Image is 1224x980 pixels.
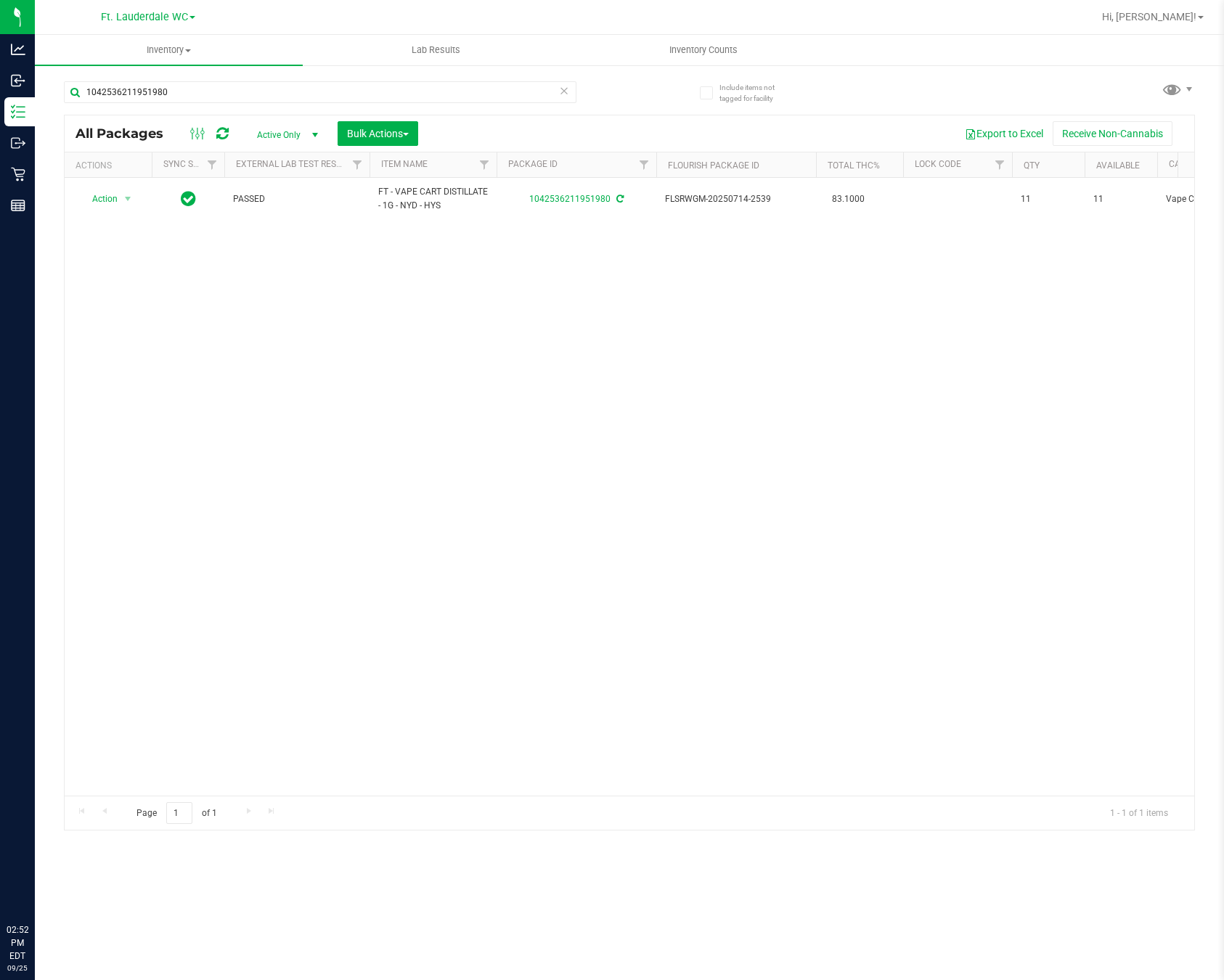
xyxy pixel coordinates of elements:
[1024,160,1040,171] a: Qty
[381,159,428,169] a: Item Name
[11,198,25,213] inline-svg: Reports
[101,11,188,23] span: Ft. Lauderdale WC
[124,802,229,825] span: Page of 1
[7,963,28,973] p: 09/25
[15,864,58,907] iframe: Resource center
[915,159,961,169] a: Lock Code
[529,194,611,204] a: 1042536211951980
[64,81,576,103] input: Search Package ID, Item Name, SKU, Lot or Part Number...
[559,81,569,100] span: Clear
[1096,160,1140,171] a: Available
[7,923,28,963] p: 02:52 PM EDT
[508,159,558,169] a: Package ID
[570,35,838,65] a: Inventory Counts
[1093,192,1148,206] span: 11
[79,189,118,209] span: Action
[1053,121,1172,146] button: Receive Non-Cannabis
[392,44,480,57] span: Lab Results
[11,105,25,119] inline-svg: Inventory
[828,160,880,171] a: Total THC%
[1021,192,1076,206] span: 11
[1098,802,1180,824] span: 1 - 1 of 1 items
[955,121,1053,146] button: Export to Excel
[614,194,624,204] span: Sync from Compliance System
[163,159,219,169] a: Sync Status
[378,185,488,213] span: FT - VAPE CART DISTILLATE - 1G - NYD - HYS
[1102,11,1196,23] span: Hi, [PERSON_NAME]!
[650,44,757,57] span: Inventory Counts
[988,152,1012,177] a: Filter
[236,159,350,169] a: External Lab Test Result
[76,126,178,142] span: All Packages
[200,152,224,177] a: Filter
[303,35,571,65] a: Lab Results
[825,189,872,210] span: 83.1000
[347,128,409,139] span: Bulk Actions
[1169,159,1212,169] a: Category
[338,121,418,146] button: Bulk Actions
[668,160,759,171] a: Flourish Package ID
[719,82,792,104] span: Include items not tagged for facility
[11,136,25,150] inline-svg: Outbound
[233,192,361,206] span: PASSED
[11,167,25,181] inline-svg: Retail
[166,802,192,825] input: 1
[346,152,370,177] a: Filter
[632,152,656,177] a: Filter
[11,73,25,88] inline-svg: Inbound
[76,160,146,171] div: Actions
[11,42,25,57] inline-svg: Analytics
[35,35,303,65] a: Inventory
[665,192,807,206] span: FLSRWGM-20250714-2539
[181,189,196,209] span: In Sync
[473,152,497,177] a: Filter
[35,44,303,57] span: Inventory
[119,189,137,209] span: select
